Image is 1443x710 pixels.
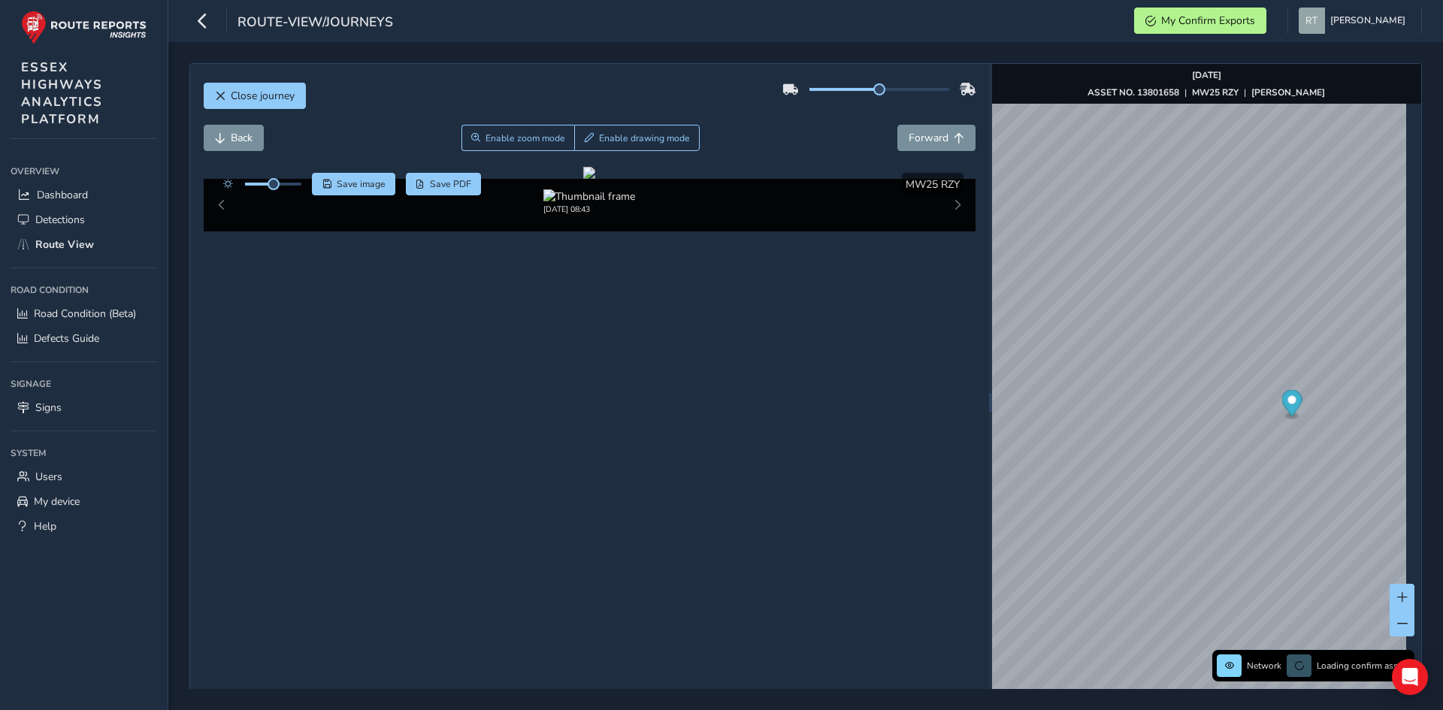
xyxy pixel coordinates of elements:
[11,395,157,420] a: Signs
[1392,659,1428,695] div: Open Intercom Messenger
[21,11,147,44] img: rr logo
[34,494,80,509] span: My device
[231,89,295,103] span: Close journey
[312,173,395,195] button: Save
[574,125,700,151] button: Draw
[1281,390,1302,421] div: Map marker
[909,131,948,145] span: Forward
[1251,86,1325,98] strong: [PERSON_NAME]
[204,125,264,151] button: Back
[11,160,157,183] div: Overview
[11,301,157,326] a: Road Condition (Beta)
[543,204,635,215] div: [DATE] 08:43
[11,464,157,489] a: Users
[486,132,565,144] span: Enable zoom mode
[1088,86,1325,98] div: | |
[337,178,386,190] span: Save image
[599,132,690,144] span: Enable drawing mode
[1299,8,1411,34] button: [PERSON_NAME]
[897,125,976,151] button: Forward
[1192,69,1221,81] strong: [DATE]
[1088,86,1179,98] strong: ASSET NO. 13801658
[1330,8,1405,34] span: [PERSON_NAME]
[34,331,99,346] span: Defects Guide
[11,183,157,207] a: Dashboard
[231,131,253,145] span: Back
[11,232,157,257] a: Route View
[11,373,157,395] div: Signage
[11,442,157,464] div: System
[11,279,157,301] div: Road Condition
[11,326,157,351] a: Defects Guide
[1299,8,1325,34] img: diamond-layout
[237,13,393,34] span: route-view/journeys
[11,489,157,514] a: My device
[35,213,85,227] span: Detections
[406,173,482,195] button: PDF
[430,178,471,190] span: Save PDF
[1134,8,1266,34] button: My Confirm Exports
[21,59,103,128] span: ESSEX HIGHWAYS ANALYTICS PLATFORM
[11,207,157,232] a: Detections
[1161,14,1255,28] span: My Confirm Exports
[34,307,136,321] span: Road Condition (Beta)
[1317,660,1410,672] span: Loading confirm assets
[461,125,575,151] button: Zoom
[906,177,960,192] span: MW25 RZY
[35,237,94,252] span: Route View
[34,519,56,533] span: Help
[204,83,306,109] button: Close journey
[35,470,62,484] span: Users
[543,189,635,204] img: Thumbnail frame
[1247,660,1281,672] span: Network
[11,514,157,539] a: Help
[1192,86,1239,98] strong: MW25 RZY
[35,400,62,415] span: Signs
[37,188,88,202] span: Dashboard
